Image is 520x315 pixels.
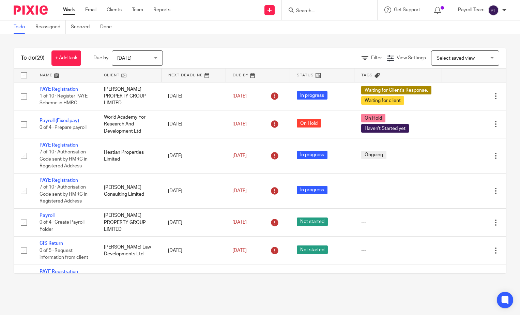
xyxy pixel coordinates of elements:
[297,119,321,127] span: On Hold
[107,6,122,13] a: Clients
[40,94,88,106] span: 1 of 10 · Register PAYE Scheme in HMRC
[40,118,79,123] a: Payroll (Fixed pay)
[14,5,48,15] img: Pixie
[397,56,426,60] span: View Settings
[361,114,385,122] span: On Hold
[97,82,162,110] td: [PERSON_NAME] PROPERTY GROUP LIMITED
[232,153,247,158] span: [DATE]
[297,217,328,226] span: Not started
[161,138,226,173] td: [DATE]
[21,55,45,62] h1: To do
[371,56,382,60] span: Filter
[161,209,226,237] td: [DATE]
[232,220,247,225] span: [DATE]
[40,185,88,204] span: 7 of 10 · Authorisation Code sent by HMRC in Registered Address
[361,151,386,159] span: Ongoing
[40,87,78,92] a: PAYE Registration
[117,56,132,61] span: [DATE]
[361,219,435,226] div: ---
[97,265,162,300] td: Kingfisher Lets Limited
[297,91,327,100] span: In progress
[161,237,226,265] td: [DATE]
[161,82,226,110] td: [DATE]
[97,110,162,138] td: World Academy For Research And Development Ltd
[63,6,75,13] a: Work
[297,186,327,194] span: In progress
[40,178,78,183] a: PAYE Registration
[71,20,95,34] a: Snoozed
[295,8,357,14] input: Search
[161,173,226,208] td: [DATE]
[458,6,485,13] p: Payroll Team
[361,73,373,77] span: Tags
[437,56,475,61] span: Select saved view
[361,247,435,254] div: ---
[361,187,435,194] div: ---
[97,173,162,208] td: [PERSON_NAME] Consulting Limited
[40,143,78,148] a: PAYE Registration
[394,7,420,12] span: Get Support
[232,248,247,253] span: [DATE]
[361,86,431,94] span: Waiting for Client's Response.
[14,20,30,34] a: To do
[40,220,85,232] span: 0 of 4 · Create Payroll Folder
[93,55,108,61] p: Due by
[51,50,81,66] a: + Add task
[85,6,96,13] a: Email
[232,122,247,126] span: [DATE]
[40,269,78,274] a: PAYE Registration
[40,241,63,246] a: CIS Return
[97,237,162,265] td: [PERSON_NAME] Law Developments Ltd
[153,6,170,13] a: Reports
[40,213,55,218] a: Payroll
[161,110,226,138] td: [DATE]
[35,20,66,34] a: Reassigned
[161,265,226,300] td: [DATE]
[361,124,409,133] span: Haven't Started yet
[97,209,162,237] td: [PERSON_NAME] PROPERTY GROUP LIMITED
[232,189,247,193] span: [DATE]
[297,245,328,254] span: Not started
[132,6,143,13] a: Team
[35,55,45,61] span: (29)
[40,248,88,260] span: 0 of 5 · Request information from client
[297,151,327,159] span: In progress
[97,138,162,173] td: Hestian Properties Limited
[40,150,88,168] span: 7 of 10 · Authorisation Code sent by HMRC in Registered Address
[40,125,87,130] span: 0 of 4 · Prepare payroll
[488,5,499,16] img: svg%3E
[361,96,404,105] span: Waiting for client
[100,20,117,34] a: Done
[232,94,247,99] span: [DATE]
